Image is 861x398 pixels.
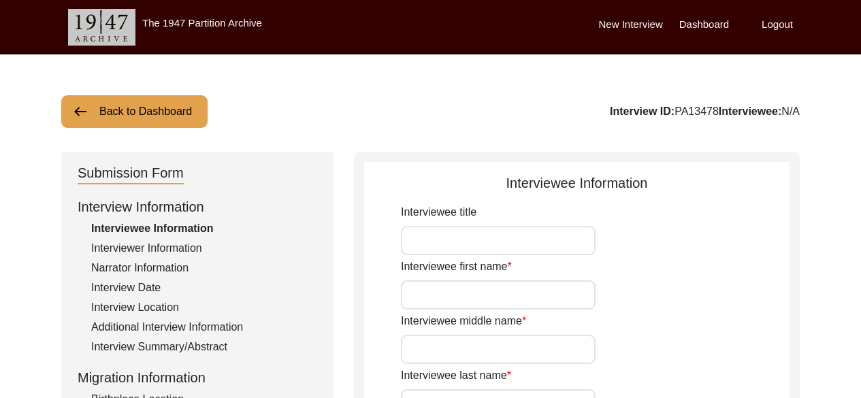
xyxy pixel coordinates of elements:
[78,163,184,184] div: Submission Form
[401,313,526,329] label: Interviewee middle name
[719,105,781,117] b: Interviewee:
[91,220,317,237] div: Interviewee Information
[401,204,476,220] label: Interviewee title
[91,299,317,316] div: Interview Location
[599,17,663,33] label: New Interview
[91,240,317,256] div: Interviewer Information
[68,9,135,46] img: header-logo.png
[91,260,317,276] div: Narrator Information
[401,259,512,275] label: Interviewee first name
[142,17,262,29] label: The 1947 Partition Archive
[72,103,88,120] img: arrow-left.png
[679,17,729,33] label: Dashboard
[401,367,511,384] label: Interviewee last name
[610,103,800,120] div: PA13478 N/A
[91,319,317,335] div: Additional Interview Information
[91,339,317,355] div: Interview Summary/Abstract
[78,367,317,388] div: Migration Information
[762,17,793,33] label: Logout
[364,173,790,193] div: Interviewee Information
[610,105,675,117] b: Interview ID:
[78,197,317,217] div: Interview Information
[91,280,317,296] div: Interview Date
[61,95,208,128] button: Back to Dashboard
